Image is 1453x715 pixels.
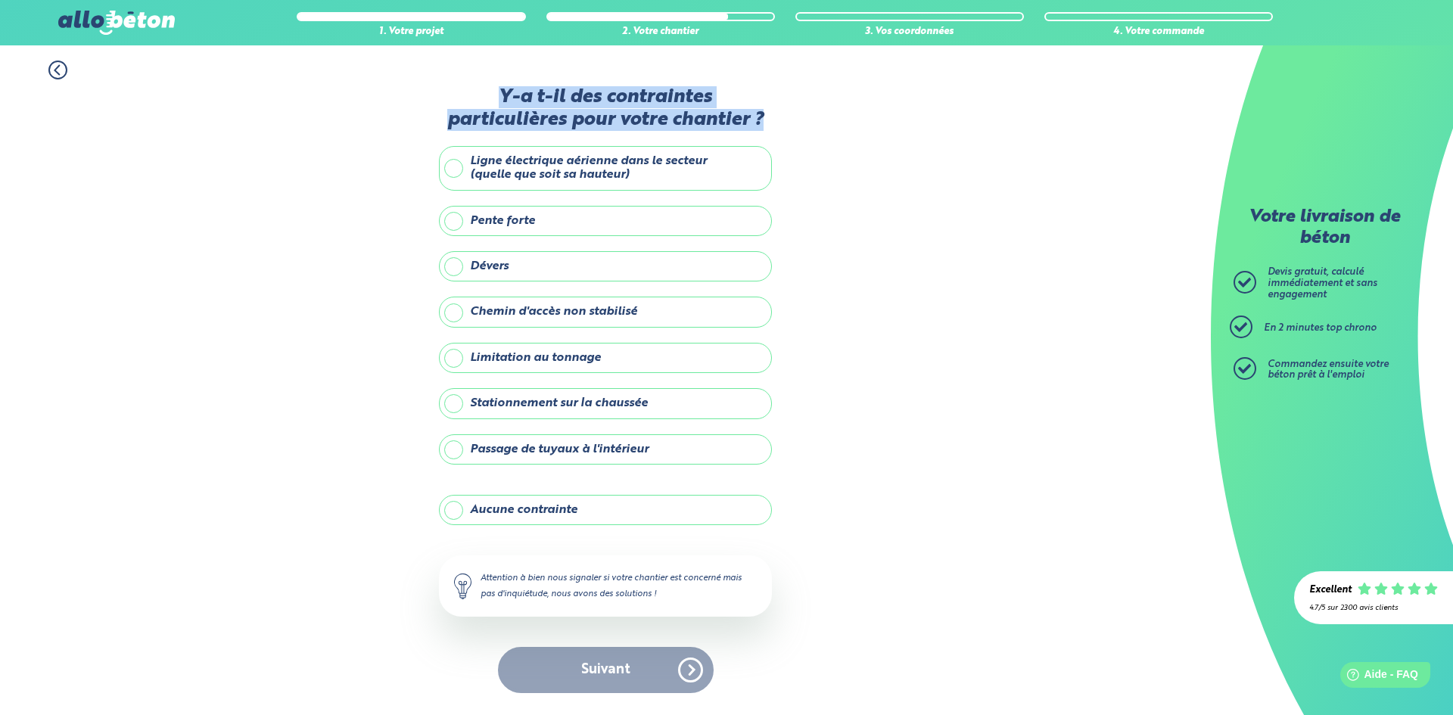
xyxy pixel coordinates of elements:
img: allobéton [58,11,175,35]
div: 4.7/5 sur 2300 avis clients [1309,604,1438,612]
label: Passage de tuyaux à l'intérieur [439,434,772,465]
label: Aucune contrainte [439,495,772,525]
div: 1. Votre projet [297,26,525,38]
span: Commandez ensuite votre béton prêt à l'emploi [1268,359,1389,381]
iframe: Help widget launcher [1318,656,1436,698]
label: Y-a t-il des contraintes particulières pour votre chantier ? [439,86,772,131]
div: 3. Vos coordonnées [795,26,1024,38]
label: Dévers [439,251,772,281]
div: Attention à bien nous signaler si votre chantier est concerné mais pas d'inquiétude, nous avons d... [439,555,772,616]
div: 2. Votre chantier [546,26,775,38]
span: Devis gratuit, calculé immédiatement et sans engagement [1268,267,1377,299]
label: Stationnement sur la chaussée [439,388,772,418]
label: Chemin d'accès non stabilisé [439,297,772,327]
div: 4. Votre commande [1044,26,1273,38]
div: Excellent [1309,585,1352,596]
label: Ligne électrique aérienne dans le secteur (quelle que soit sa hauteur) [439,146,772,191]
label: Limitation au tonnage [439,343,772,373]
p: Votre livraison de béton [1237,207,1411,249]
span: En 2 minutes top chrono [1264,323,1377,333]
label: Pente forte [439,206,772,236]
